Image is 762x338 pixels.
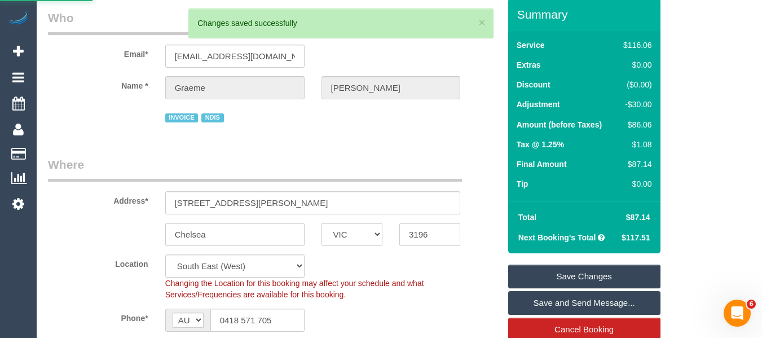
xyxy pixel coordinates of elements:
label: Phone* [39,309,157,324]
div: -$30.00 [619,99,651,110]
label: Discount [517,79,550,90]
strong: Total [518,213,536,222]
h3: Summary [517,8,655,21]
span: INVOICE [165,113,198,122]
input: Post Code* [399,223,460,246]
span: 6 [747,300,756,309]
div: $1.08 [619,139,651,150]
div: $86.06 [619,119,651,130]
div: $0.00 [619,59,651,71]
span: $87.14 [626,213,650,222]
strong: Next Booking's Total [518,233,596,242]
label: Address* [39,191,157,207]
label: Final Amount [517,159,567,170]
legend: Who [48,10,462,35]
input: Suburb* [165,223,305,246]
div: $87.14 [619,159,651,170]
span: Changing the Location for this booking may affect your schedule and what Services/Frequencies are... [165,279,424,299]
button: × [478,16,485,28]
label: Tax @ 1.25% [517,139,564,150]
input: Phone* [210,309,305,332]
input: Email* [165,45,305,68]
label: Location [39,254,157,270]
div: ($0.00) [619,79,651,90]
input: Last Name* [321,76,461,99]
div: $0.00 [619,178,651,190]
div: $116.06 [619,39,651,51]
input: First Name* [165,76,305,99]
span: NDIS [201,113,223,122]
legend: Where [48,156,462,182]
label: Amount (before Taxes) [517,119,602,130]
div: Changes saved successfully [197,17,484,29]
span: $117.51 [622,233,650,242]
iframe: Intercom live chat [724,300,751,327]
label: Email* [39,45,157,60]
img: Automaid Logo [7,11,29,27]
label: Service [517,39,545,51]
a: Save and Send Message... [508,291,660,315]
label: Adjustment [517,99,560,110]
label: Name * [39,76,157,91]
a: Save Changes [508,265,660,288]
label: Tip [517,178,528,190]
label: Extras [517,59,541,71]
